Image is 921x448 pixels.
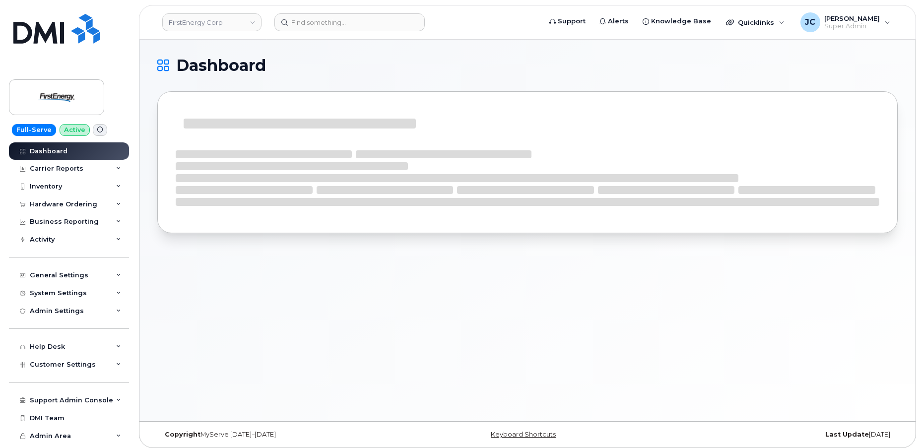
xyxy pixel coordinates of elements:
strong: Last Update [825,431,869,438]
a: Keyboard Shortcuts [491,431,556,438]
div: MyServe [DATE]–[DATE] [157,431,404,439]
div: [DATE] [651,431,898,439]
strong: Copyright [165,431,200,438]
span: Dashboard [176,58,266,73]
